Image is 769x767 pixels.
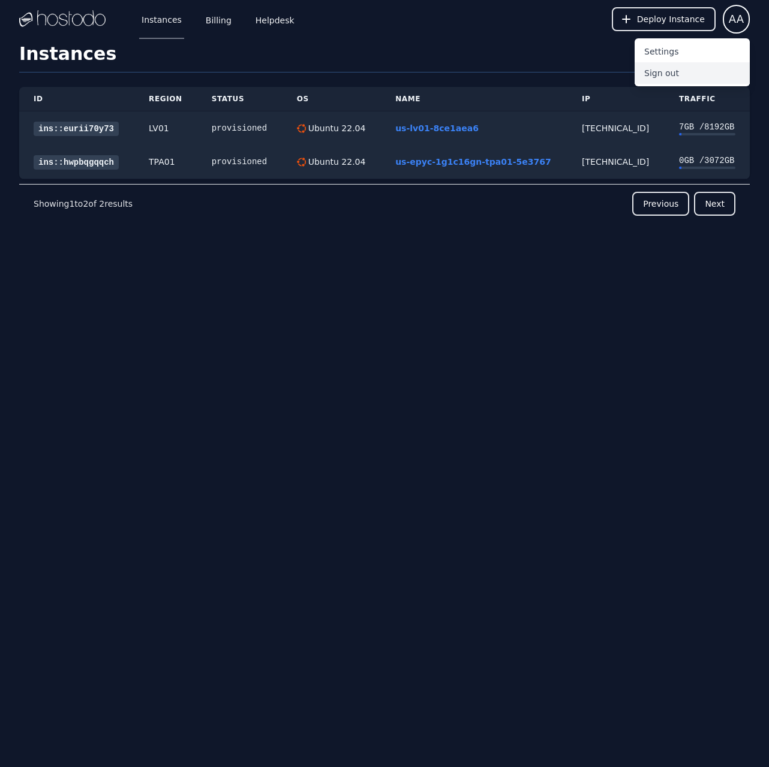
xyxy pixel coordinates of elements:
[665,87,750,111] th: Traffic
[306,156,366,168] div: Ubuntu 22.04
[19,10,106,28] img: Logo
[297,124,306,133] img: Ubuntu 22.04
[83,199,88,209] span: 2
[679,155,735,167] div: 0 GB / 3072 GB
[381,87,567,111] th: Name
[632,192,689,216] button: Previous
[679,121,735,133] div: 7 GB / 8192 GB
[149,156,183,168] div: TPA01
[34,155,119,170] a: ins::hwpbqgqqch
[723,5,750,34] button: User menu
[149,122,183,134] div: LV01
[612,7,716,31] button: Deploy Instance
[283,87,382,111] th: OS
[69,199,74,209] span: 1
[19,87,134,111] th: ID
[694,192,735,216] button: Next
[637,13,705,25] span: Deploy Instance
[729,11,744,28] span: AA
[34,198,133,210] p: Showing to of results
[99,199,104,209] span: 2
[197,87,283,111] th: Status
[635,41,750,62] button: Settings
[582,122,650,134] div: [TECHNICAL_ID]
[34,122,119,136] a: ins::eurii70y73
[635,62,750,84] button: Sign out
[582,156,650,168] div: [TECHNICAL_ID]
[134,87,197,111] th: Region
[297,158,306,167] img: Ubuntu 22.04
[212,156,268,168] div: provisioned
[395,157,551,167] a: us-epyc-1g1c16gn-tpa01-5e3767
[19,184,750,223] nav: Pagination
[395,123,479,133] a: us-lv01-8ce1aea6
[567,87,665,111] th: IP
[212,122,268,134] div: provisioned
[306,122,366,134] div: Ubuntu 22.04
[19,43,750,73] h1: Instances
